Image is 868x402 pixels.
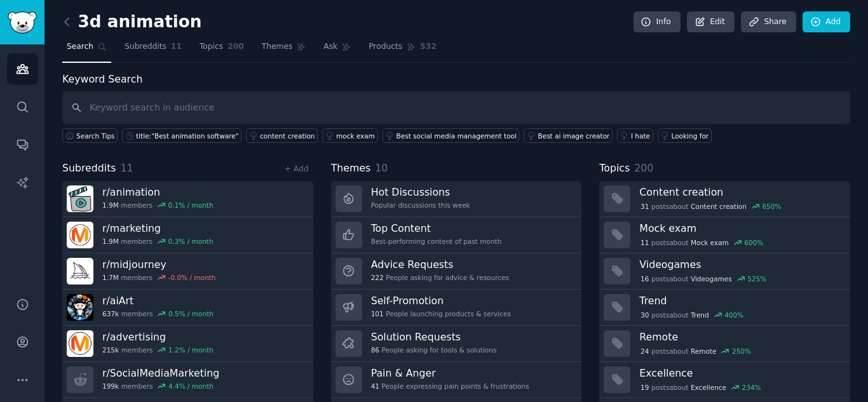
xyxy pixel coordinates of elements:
a: r/midjourney1.7Mmembers-0.0% / month [62,253,313,290]
span: Topics [599,161,630,177]
a: Hot DiscussionsPopular discussions this week [331,181,582,217]
a: title:"Best animation software" [122,128,241,143]
div: 600 % [744,238,763,247]
span: 1.9M [102,201,119,210]
a: mock exam [322,128,378,143]
a: r/animation1.9Mmembers0.1% / month [62,181,313,217]
div: title:"Best animation software" [136,131,239,140]
h3: r/ SocialMediaMarketing [102,366,219,380]
h3: r/ marketing [102,222,214,235]
label: Keyword Search [62,73,142,85]
div: 0.3 % / month [168,237,214,246]
a: Advice Requests222People asking for advice & resources [331,253,582,290]
h3: Advice Requests [371,258,509,271]
span: 41 [371,382,379,391]
span: Remote [691,347,717,356]
a: Remote24postsaboutRemote250% [599,326,850,362]
h3: Remote [639,330,841,344]
div: members [102,309,214,318]
h3: Hot Discussions [371,185,470,199]
div: Best social media management tool [397,131,517,140]
img: midjourney [67,258,93,285]
a: Search [62,37,111,63]
span: 215k [102,345,119,354]
a: Topics200 [195,37,248,63]
span: 101 [371,309,384,318]
div: 525 % [747,274,766,283]
a: Looking for [658,128,712,143]
h3: r/ midjourney [102,258,215,271]
a: r/marketing1.9Mmembers0.3% / month [62,217,313,253]
a: Content creation31postsaboutContent creation650% [599,181,850,217]
span: Excellence [691,383,726,392]
div: -0.0 % / month [168,273,216,282]
input: Keyword search in audience [62,91,850,124]
a: Trend30postsaboutTrend400% [599,290,850,326]
span: 30 [641,311,649,319]
span: Trend [691,311,709,319]
div: post s about [639,201,782,212]
div: members [102,345,214,354]
span: 11 [121,162,133,174]
a: Best ai image creator [524,128,612,143]
a: r/aiArt637kmembers0.5% / month [62,290,313,326]
a: Info [634,11,681,33]
div: post s about [639,345,752,357]
div: Looking for [672,131,709,140]
span: 532 [420,41,437,53]
h3: Excellence [639,366,841,380]
span: 24 [641,347,649,356]
span: Subreddits [125,41,166,53]
a: Themes [257,37,311,63]
div: People asking for tools & solutions [371,345,497,354]
img: GummySearch logo [8,11,37,34]
span: 199k [102,382,119,391]
a: Solution Requests86People asking for tools & solutions [331,326,582,362]
div: 0.5 % / month [168,309,214,318]
img: animation [67,185,93,212]
div: members [102,273,215,282]
a: Best social media management tool [383,128,520,143]
div: 1.2 % / month [168,345,214,354]
h3: Solution Requests [371,330,497,344]
button: Search Tips [62,128,118,143]
h3: Content creation [639,185,841,199]
span: 16 [641,274,649,283]
img: advertising [67,330,93,357]
div: 650 % [762,202,781,211]
span: Mock exam [691,238,729,247]
a: r/SocialMediaMarketing199kmembers4.4% / month [62,362,313,398]
div: post s about [639,237,764,248]
span: 86 [371,345,379,354]
span: Themes [331,161,371,177]
span: 222 [371,273,384,282]
div: members [102,382,219,391]
h3: r/ advertising [102,330,214,344]
div: Best-performing content of past month [371,237,502,246]
img: aiArt [67,294,93,321]
a: Pain & Anger41People expressing pain points & frustrations [331,362,582,398]
div: members [102,237,214,246]
h3: r/ animation [102,185,214,199]
span: Subreddits [62,161,116,177]
h2: 3d animation [62,12,201,32]
a: Products532 [364,37,440,63]
span: 19 [641,383,649,392]
div: mock exam [336,131,375,140]
span: 1.9M [102,237,119,246]
div: People asking for advice & resources [371,273,509,282]
div: 4.4 % / month [168,382,214,391]
div: post s about [639,273,768,285]
h3: Mock exam [639,222,841,235]
a: Excellence19postsaboutExcellence234% [599,362,850,398]
h3: Videogames [639,258,841,271]
span: 11 [641,238,649,247]
div: content creation [260,131,315,140]
div: 250 % [732,347,751,356]
span: Search [67,41,93,53]
span: Videogames [691,274,732,283]
h3: Self-Promotion [371,294,511,307]
div: Popular discussions this week [371,201,470,210]
span: 31 [641,202,649,211]
span: Content creation [691,202,747,211]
